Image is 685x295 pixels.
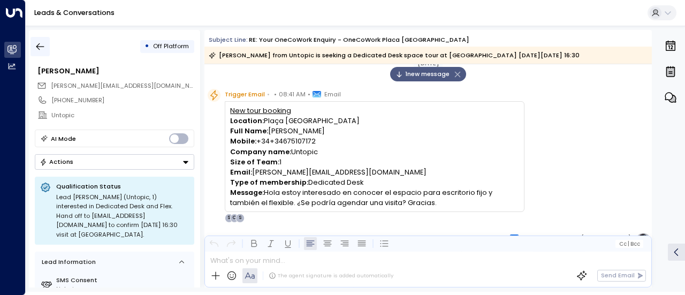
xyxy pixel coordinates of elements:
[230,187,519,208] p: Hola estoy interesado en conocer el espacio para escritorio fijo y también el flexible. ¿Se podrí...
[635,232,652,249] img: profile-logo.png
[230,188,264,197] b: Message:
[230,116,519,126] p: Plaça [GEOGRAPHIC_DATA]
[308,89,310,100] span: •
[39,258,96,267] div: Lead Information
[395,70,450,79] span: 1 new message
[390,67,466,81] div: 1new message
[235,214,244,222] div: S
[56,182,189,191] p: Qualification Status
[34,8,115,17] a: Leads & Conversations
[230,157,519,167] p: 1
[230,147,519,157] p: Untopic
[40,158,73,165] div: Actions
[279,89,306,100] span: 08:41 AM
[35,154,194,170] button: Actions
[144,39,149,54] div: •
[230,167,519,177] p: [PERSON_NAME][EMAIL_ADDRESS][DOMAIN_NAME]
[56,276,191,285] label: SMS Consent
[230,147,291,156] b: Company name:
[209,35,248,44] span: Subject Line:
[230,116,264,125] b: Location:
[230,177,519,187] p: Dedicated Desk
[35,154,194,170] div: Button group with a nested menu
[56,285,191,294] div: Not given
[230,105,519,116] h4: New tour booking
[51,96,194,105] div: [PHONE_NUMBER]
[153,42,189,50] span: Off Platform
[541,232,543,243] span: •
[37,66,194,76] div: [PERSON_NAME]
[274,89,277,100] span: •
[225,89,265,100] span: Trigger Email
[230,126,268,135] b: Full Name:
[230,136,519,146] p: +34+34675107172
[56,193,189,240] div: Lead [PERSON_NAME] (Untopic, 1) interested in Dedicated Desk and Flex. Hand off to [EMAIL_ADDRESS...
[324,89,341,100] span: Email
[576,232,579,243] span: •
[51,111,194,120] div: Untopic
[51,81,204,90] span: [PERSON_NAME][EMAIL_ADDRESS][DOMAIN_NAME]
[209,50,580,60] div: [PERSON_NAME] from Untopic is seeking a Dedicated Desk space tour at [GEOGRAPHIC_DATA] [DATE][DAT...
[230,168,252,177] b: Email:
[581,232,630,243] span: [PERSON_NAME]
[230,137,256,146] b: Mobile:
[225,237,238,250] button: Redo
[267,89,270,100] span: •
[230,157,279,167] b: Size of Team:
[230,214,239,222] div: C
[615,240,643,248] button: Cc|Bcc
[51,81,194,90] span: miguel@untopic.com
[230,126,519,136] p: [PERSON_NAME]
[225,214,233,222] div: S
[230,178,308,187] b: Type of membership:
[619,241,640,247] span: Cc Bcc
[269,272,393,279] div: The agent signature is added automatically
[249,35,469,44] div: RE: Your OneCoWork Enquiry - OneCoWork Placa [GEOGRAPHIC_DATA]
[208,237,220,250] button: Undo
[628,241,629,247] span: |
[522,232,538,243] span: Email
[545,232,574,243] span: 08:48 AM
[51,133,76,144] div: AI Mode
